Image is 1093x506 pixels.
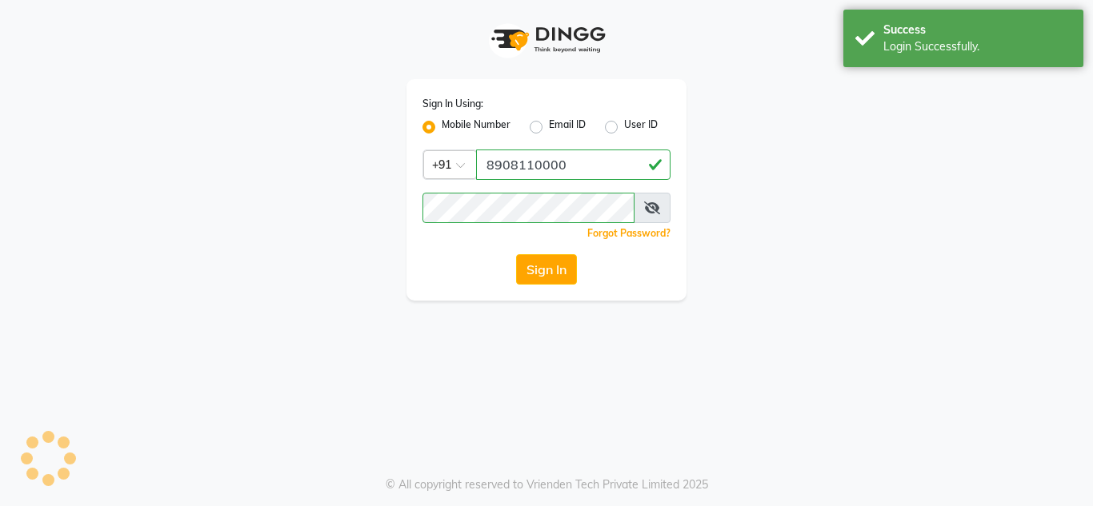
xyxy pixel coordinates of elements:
button: Sign In [516,254,577,285]
input: Username [476,149,671,180]
a: Forgot Password? [587,227,671,239]
label: User ID [624,118,658,137]
div: Success [883,22,1071,38]
label: Sign In Using: [422,97,483,111]
img: logo1.svg [482,16,611,63]
label: Email ID [549,118,586,137]
label: Mobile Number [442,118,510,137]
div: Login Successfully. [883,38,1071,55]
input: Username [422,193,635,223]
